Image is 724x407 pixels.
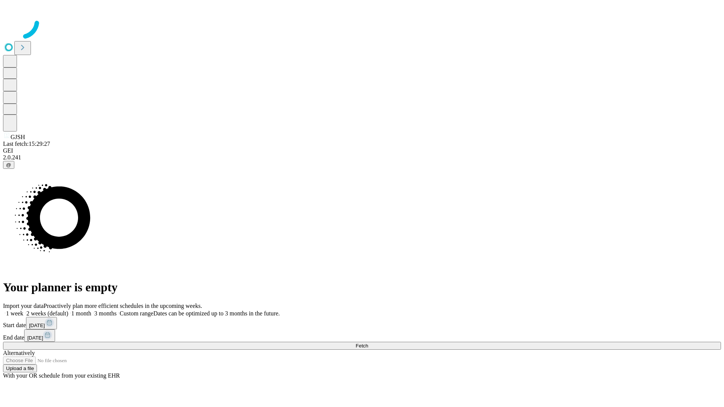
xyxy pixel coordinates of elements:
[3,342,721,350] button: Fetch
[27,335,43,341] span: [DATE]
[26,317,57,329] button: [DATE]
[6,310,23,317] span: 1 week
[29,323,45,328] span: [DATE]
[6,162,11,168] span: @
[24,329,55,342] button: [DATE]
[3,154,721,161] div: 2.0.241
[3,329,721,342] div: End date
[3,350,35,356] span: Alternatively
[356,343,368,349] span: Fetch
[3,372,120,379] span: With your OR schedule from your existing EHR
[3,141,50,147] span: Last fetch: 15:29:27
[3,303,44,309] span: Import your data
[94,310,117,317] span: 3 months
[120,310,153,317] span: Custom range
[3,317,721,329] div: Start date
[11,134,25,140] span: GJSH
[3,161,14,169] button: @
[71,310,91,317] span: 1 month
[3,364,37,372] button: Upload a file
[3,147,721,154] div: GEI
[3,280,721,294] h1: Your planner is empty
[153,310,280,317] span: Dates can be optimized up to 3 months in the future.
[44,303,202,309] span: Proactively plan more efficient schedules in the upcoming weeks.
[26,310,68,317] span: 2 weeks (default)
